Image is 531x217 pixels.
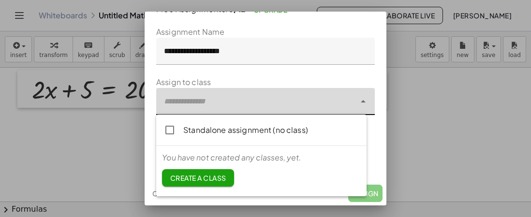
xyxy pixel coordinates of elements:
[162,152,361,163] p: You have not created any classes, yet.
[170,174,226,182] span: Create a class
[156,26,224,38] label: Assignment Name
[228,4,246,14] span: 0/12
[183,124,359,136] div: Standalone assignment (no class)
[156,115,367,196] div: undefined-list
[156,76,211,88] label: Assign to class
[162,169,234,187] a: Create a class
[152,189,181,198] span: Cancel
[148,185,185,202] button: Cancel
